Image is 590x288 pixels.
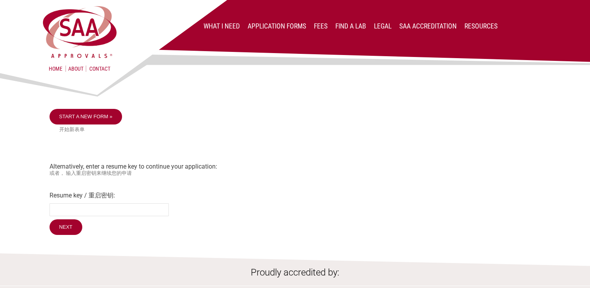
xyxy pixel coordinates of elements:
[49,66,62,72] a: Home
[50,109,541,237] div: Alternatively, enter a resume key to continue your application:
[41,5,118,59] img: SAA Approvals
[204,22,240,30] a: What I Need
[374,22,392,30] a: Legal
[59,126,541,133] small: 开始新表单
[66,66,86,72] a: About
[464,22,498,30] a: Resources
[50,192,541,200] label: Resume key / 重启密钥:
[314,22,328,30] a: Fees
[335,22,366,30] a: Find a lab
[50,109,122,124] a: Start a new form »
[248,22,306,30] a: Application Forms
[399,22,457,30] a: SAA Accreditation
[89,66,110,72] a: Contact
[50,219,82,235] input: Next
[50,170,541,177] small: 或者， 输入重启密钥来继续您的申请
